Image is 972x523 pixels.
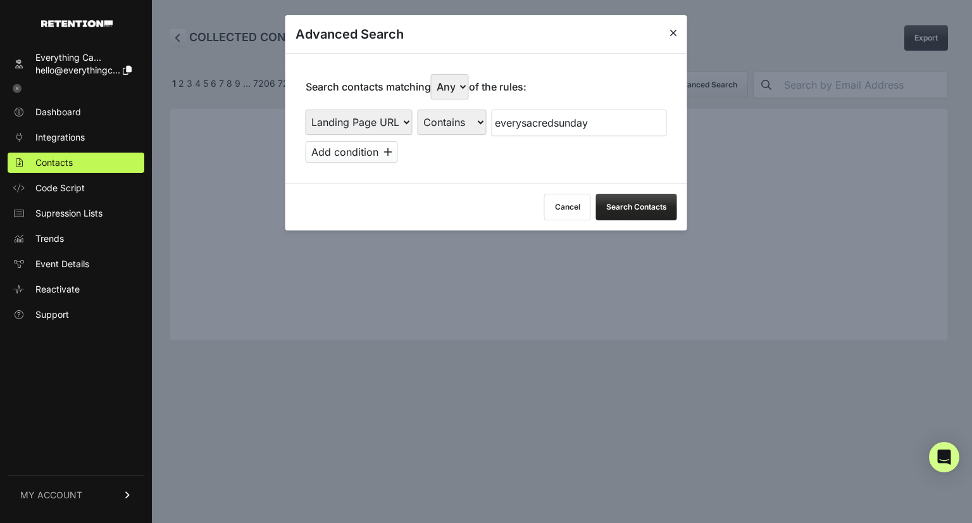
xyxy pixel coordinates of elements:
[8,229,144,249] a: Trends
[306,74,526,99] p: Search contacts matching of the rules:
[306,141,398,163] button: Add condition
[8,254,144,274] a: Event Details
[35,106,81,118] span: Dashboard
[596,194,677,220] button: Search Contacts
[8,102,144,122] a: Dashboard
[8,279,144,299] a: Reactivate
[35,232,64,245] span: Trends
[35,65,120,75] span: hello@everythingc...
[8,178,144,198] a: Code Script
[35,283,80,296] span: Reactivate
[35,182,85,194] span: Code Script
[929,442,959,472] div: Open Intercom Messenger
[296,25,404,43] h3: Advanced Search
[544,194,591,220] button: Cancel
[8,153,144,173] a: Contacts
[8,127,144,148] a: Integrations
[8,203,144,224] a: Supression Lists
[35,308,69,321] span: Support
[8,476,144,514] a: MY ACCOUNT
[8,47,144,80] a: Everything Ca... hello@everythingc...
[35,51,132,64] div: Everything Ca...
[41,20,113,27] img: Retention.com
[8,305,144,325] a: Support
[35,131,85,144] span: Integrations
[35,156,73,169] span: Contacts
[35,258,89,270] span: Event Details
[35,207,103,220] span: Supression Lists
[20,489,82,501] span: MY ACCOUNT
